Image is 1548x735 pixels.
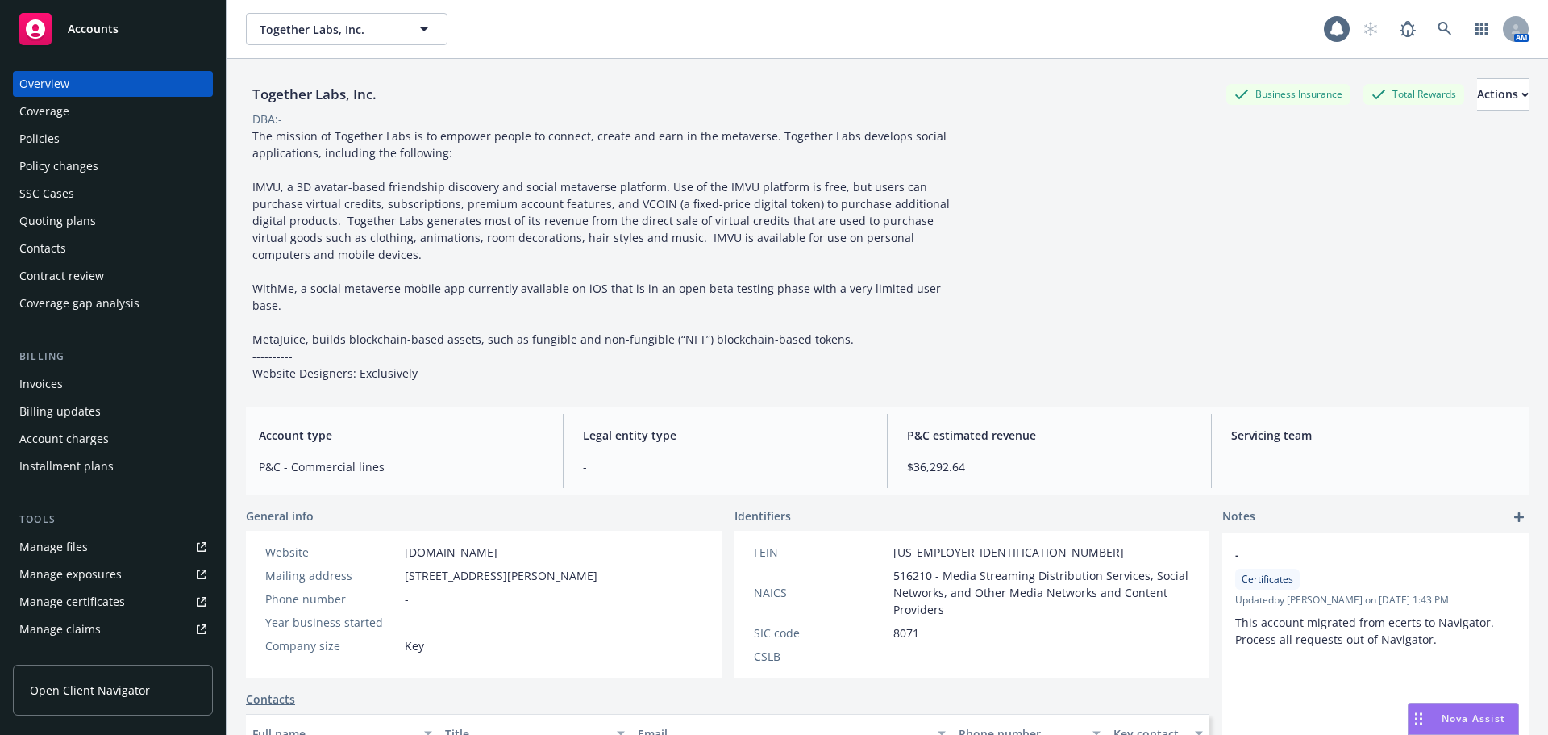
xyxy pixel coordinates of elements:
[405,545,497,560] a: [DOMAIN_NAME]
[1509,507,1529,527] a: add
[30,682,150,699] span: Open Client Navigator
[1442,712,1505,725] span: Nova Assist
[265,567,398,584] div: Mailing address
[19,616,101,642] div: Manage claims
[13,71,213,97] a: Overview
[1222,507,1255,527] span: Notes
[19,453,114,479] div: Installment plans
[19,562,122,587] div: Manage exposures
[1477,79,1529,110] div: Actions
[13,181,213,207] a: SSC Cases
[13,290,213,316] a: Coverage gap analysis
[1235,593,1516,608] span: Updated by [PERSON_NAME] on [DATE] 1:43 PM
[1363,84,1464,104] div: Total Rewards
[405,637,424,654] span: Key
[754,584,887,601] div: NAICS
[19,290,139,316] div: Coverage gap analysis
[246,691,295,708] a: Contacts
[13,263,213,289] a: Contract review
[1392,13,1424,45] a: Report a Bug
[19,644,95,670] div: Manage BORs
[907,427,1192,444] span: P&C estimated revenue
[13,98,213,124] a: Coverage
[893,567,1191,618] span: 516210 - Media Streaming Distribution Services, Social Networks, and Other Media Networks and Con...
[1235,615,1497,647] span: This account migrated from ecerts to Navigator. Process all requests out of Navigator.
[259,427,543,444] span: Account type
[19,263,104,289] div: Contract review
[13,126,213,152] a: Policies
[405,567,597,584] span: [STREET_ADDRESS][PERSON_NAME]
[405,614,409,631] span: -
[265,637,398,654] div: Company size
[1242,572,1293,587] span: Certificates
[1409,704,1429,734] div: Drag to move
[1226,84,1350,104] div: Business Insurance
[265,591,398,608] div: Phone number
[13,589,213,615] a: Manage certificates
[13,371,213,397] a: Invoices
[13,6,213,52] a: Accounts
[1222,533,1529,661] div: -CertificatesUpdatedby [PERSON_NAME] on [DATE] 1:43 PMThis account migrated from ecerts to Naviga...
[252,111,282,127] div: DBA: -
[19,98,69,124] div: Coverage
[13,236,213,261] a: Contacts
[1429,13,1461,45] a: Search
[265,544,398,561] div: Website
[907,458,1192,475] span: $36,292.64
[13,644,213,670] a: Manage BORs
[19,181,74,207] div: SSC Cases
[19,589,125,615] div: Manage certificates
[68,23,119,35] span: Accounts
[405,591,409,608] span: -
[265,614,398,631] div: Year business started
[13,534,213,560] a: Manage files
[893,648,897,665] span: -
[1466,13,1498,45] a: Switch app
[1235,546,1474,563] span: -
[754,544,887,561] div: FEIN
[13,349,213,365] div: Billing
[19,399,101,424] div: Billing updates
[893,624,919,641] span: 8071
[13,153,213,179] a: Policy changes
[1231,427,1516,444] span: Servicing team
[246,13,447,45] button: Together Labs, Inc.
[13,512,213,528] div: Tools
[13,453,213,479] a: Installment plans
[1354,13,1387,45] a: Start snowing
[893,544,1124,561] span: [US_EMPLOYER_IDENTIFICATION_NUMBER]
[19,236,66,261] div: Contacts
[246,84,383,105] div: Together Labs, Inc.
[13,562,213,587] a: Manage exposures
[19,71,69,97] div: Overview
[19,126,60,152] div: Policies
[13,616,213,642] a: Manage claims
[252,128,953,381] span: The mission of Together Labs is to empower people to connect, create and earn in the metaverse. T...
[246,507,314,524] span: General info
[1477,78,1529,111] button: Actions
[754,624,887,641] div: SIC code
[13,208,213,234] a: Quoting plans
[19,153,98,179] div: Policy changes
[19,371,63,397] div: Invoices
[13,426,213,452] a: Account charges
[734,507,791,524] span: Identifiers
[583,427,868,444] span: Legal entity type
[260,21,399,38] span: Together Labs, Inc.
[13,399,213,424] a: Billing updates
[259,458,543,475] span: P&C - Commercial lines
[19,426,109,452] div: Account charges
[583,458,868,475] span: -
[19,534,88,560] div: Manage files
[754,648,887,665] div: CSLB
[19,208,96,234] div: Quoting plans
[1408,703,1519,735] button: Nova Assist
